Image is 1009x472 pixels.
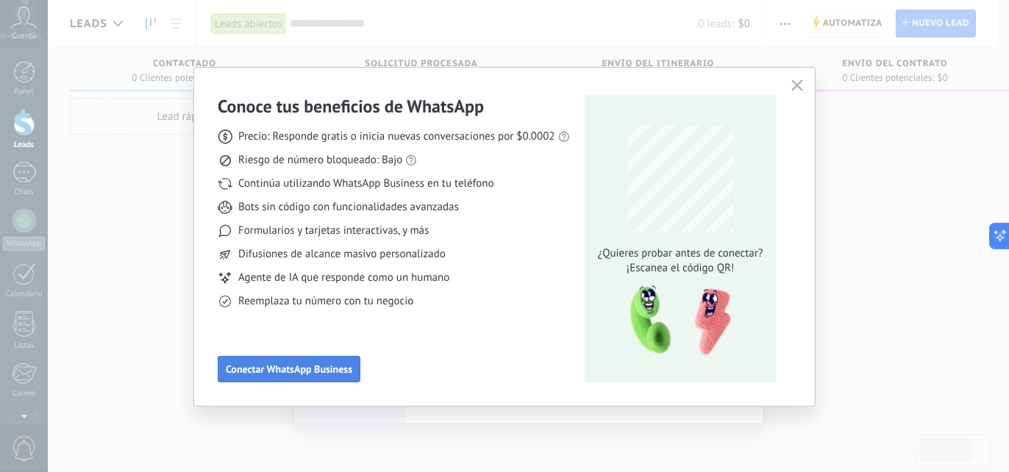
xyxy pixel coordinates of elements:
[218,95,484,118] h3: Conoce tus beneficios de WhatsApp
[238,176,493,191] span: Continúa utilizando WhatsApp Business en tu teléfono
[238,224,429,238] span: Formularios y tarjetas interactivas, y más
[593,261,767,276] span: ¡Escanea el código QR!
[238,200,459,215] span: Bots sin código con funcionalidades avanzadas
[226,364,352,374] span: Conectar WhatsApp Business
[618,282,734,360] img: qr-pic-1x.png
[593,246,767,261] span: ¿Quieres probar antes de conectar?
[238,129,555,144] span: Precio: Responde gratis o inicia nuevas conversaciones por $0.0002
[238,271,449,285] span: Agente de IA que responde como un humano
[238,294,413,309] span: Reemplaza tu número con tu negocio
[238,153,402,168] span: Riesgo de número bloqueado: Bajo
[218,356,360,382] button: Conectar WhatsApp Business
[238,247,446,262] span: Difusiones de alcance masivo personalizado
